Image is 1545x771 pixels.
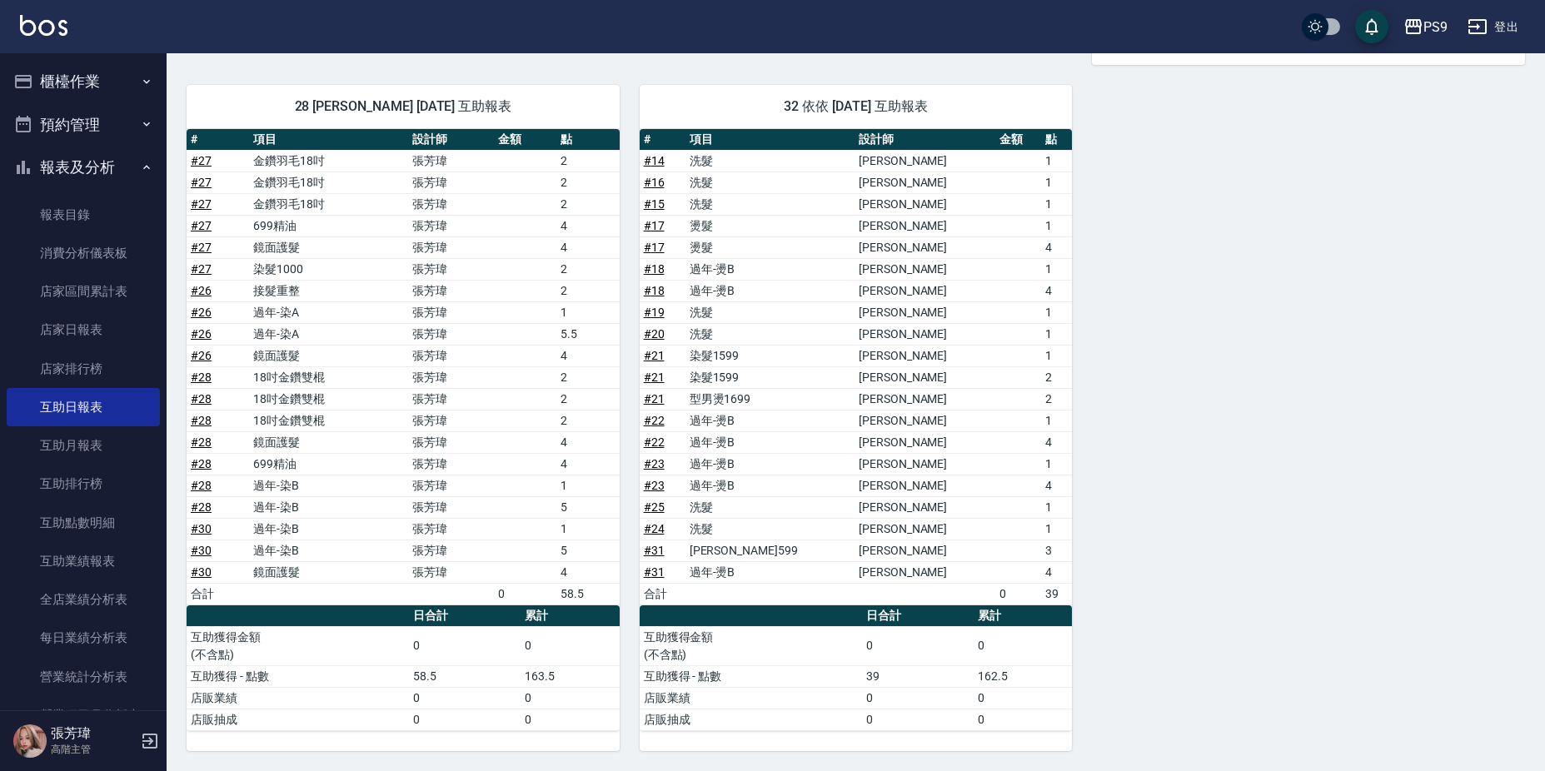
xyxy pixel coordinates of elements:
a: 店家排行榜 [7,350,160,388]
a: 互助排行榜 [7,465,160,503]
td: 張芳瑋 [408,172,494,193]
td: 店販業績 [640,687,862,709]
td: 0 [409,626,521,665]
button: 預約管理 [7,103,160,147]
button: save [1355,10,1388,43]
a: #28 [191,457,212,470]
td: 過年-染B [249,475,407,496]
td: 張芳瑋 [408,540,494,561]
th: # [640,129,685,151]
td: 1 [1041,453,1073,475]
td: 0 [862,626,974,665]
a: #26 [191,284,212,297]
button: 報表及分析 [7,146,160,189]
button: PS9 [1397,10,1454,44]
th: 項目 [685,129,855,151]
td: 洗髮 [685,301,855,323]
td: [PERSON_NAME] [855,475,995,496]
table: a dense table [187,605,620,731]
td: 張芳瑋 [408,258,494,280]
td: 張芳瑋 [408,366,494,388]
td: 1 [556,518,619,540]
th: 設計師 [855,129,995,151]
td: 5.5 [556,323,619,345]
a: 每日業績分析表 [7,619,160,657]
th: 項目 [249,129,407,151]
td: [PERSON_NAME] [855,301,995,323]
td: 4 [1041,280,1073,301]
td: 張芳瑋 [408,475,494,496]
td: 洗髮 [685,518,855,540]
td: 5 [556,496,619,518]
td: 162.5 [974,665,1072,687]
td: 金鑽羽毛18吋 [249,150,407,172]
td: 張芳瑋 [408,496,494,518]
td: 4 [556,561,619,583]
td: 張芳瑋 [408,345,494,366]
td: 1 [1041,410,1073,431]
a: 店家區間累計表 [7,272,160,311]
a: #15 [644,197,665,211]
a: #26 [191,327,212,341]
th: 日合計 [862,605,974,627]
td: 1 [1041,215,1073,236]
td: 金鑽羽毛18吋 [249,193,407,215]
td: 699精油 [249,215,407,236]
td: 張芳瑋 [408,518,494,540]
td: 張芳瑋 [408,323,494,345]
td: [PERSON_NAME] [855,280,995,301]
td: 店販業績 [187,687,409,709]
h5: 張芳瑋 [51,725,136,742]
td: 4 [556,215,619,236]
th: 日合計 [409,605,521,627]
td: 3 [1041,540,1073,561]
button: 櫃檯作業 [7,60,160,103]
td: 互助獲得金額 (不含點) [187,626,409,665]
td: [PERSON_NAME] [855,431,995,453]
td: 0 [409,687,521,709]
th: 點 [1041,129,1073,151]
td: [PERSON_NAME] [855,540,995,561]
td: [PERSON_NAME] [855,366,995,388]
table: a dense table [640,129,1073,605]
td: 互助獲得 - 點數 [187,665,409,687]
a: #30 [191,544,212,557]
td: 過年-燙B [685,561,855,583]
td: [PERSON_NAME] [855,518,995,540]
td: 染髮1599 [685,345,855,366]
a: #21 [644,349,665,362]
a: 全店業績分析表 [7,580,160,619]
td: 過年-燙B [685,280,855,301]
th: 金額 [995,129,1041,151]
a: #27 [191,176,212,189]
a: 互助日報表 [7,388,160,426]
td: [PERSON_NAME] [855,388,995,410]
a: #27 [191,219,212,232]
td: 2 [1041,366,1073,388]
a: #27 [191,197,212,211]
td: 1 [1041,172,1073,193]
td: 0 [521,626,619,665]
a: #28 [191,371,212,384]
td: 洗髮 [685,323,855,345]
td: 張芳瑋 [408,410,494,431]
a: #21 [644,371,665,384]
td: 燙髮 [685,215,855,236]
td: 過年-燙B [685,475,855,496]
a: #27 [191,241,212,254]
td: 張芳瑋 [408,453,494,475]
a: #14 [644,154,665,167]
a: #27 [191,154,212,167]
a: #31 [644,565,665,579]
a: #16 [644,176,665,189]
td: 163.5 [521,665,619,687]
td: 洗髮 [685,150,855,172]
table: a dense table [640,605,1073,731]
td: 1 [1041,301,1073,323]
td: 過年-燙B [685,431,855,453]
td: 0 [974,626,1072,665]
td: 18吋金鑽雙棍 [249,410,407,431]
td: 1 [556,301,619,323]
a: #24 [644,522,665,535]
td: 4 [1041,236,1073,258]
